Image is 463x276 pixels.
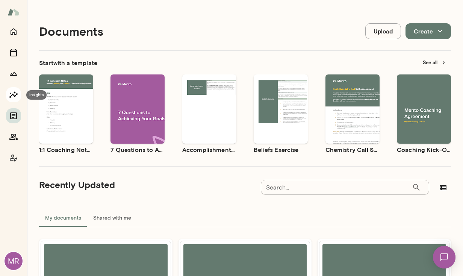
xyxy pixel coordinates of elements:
h5: Recently Updated [39,179,115,191]
button: See all [418,57,451,68]
button: Create [406,23,451,39]
img: Mento [8,5,20,19]
button: My documents [39,209,87,227]
button: Members [6,129,21,144]
h4: Documents [39,24,103,38]
button: Upload [365,23,401,39]
button: Home [6,24,21,39]
h6: Beliefs Exercise [254,145,308,154]
div: documents tabs [39,209,451,227]
button: Sessions [6,45,21,60]
h6: Coaching Kick-Off | Coaching Agreement [397,145,451,154]
h6: Chemistry Call Self-Assessment [Coaches only] [325,145,380,154]
button: Documents [6,108,21,123]
h6: 1:1 Coaching Notes [39,145,93,154]
button: Growth Plan [6,66,21,81]
button: Shared with me [87,209,137,227]
div: Insights [26,90,47,100]
button: Coach app [6,150,21,165]
h6: Accomplishment Tracker [182,145,236,154]
h6: Start with a template [39,58,97,67]
h6: 7 Questions to Achieving Your Goals [110,145,165,154]
div: MR [5,252,23,270]
button: Insights [6,87,21,102]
